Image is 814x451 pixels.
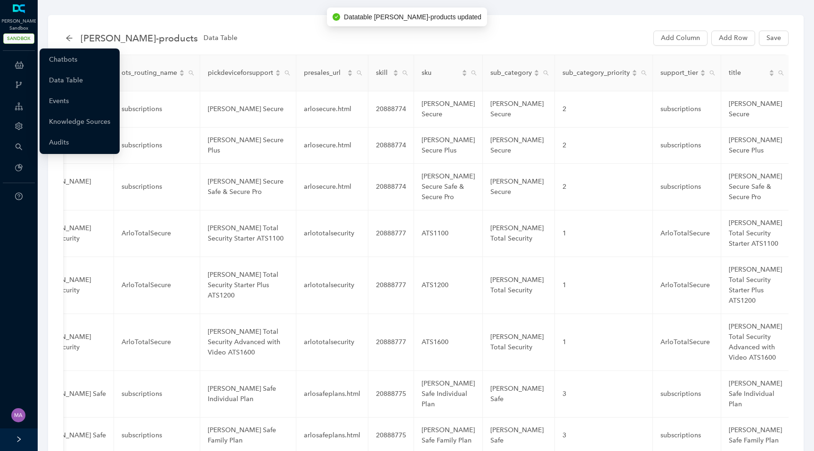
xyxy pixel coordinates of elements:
[490,99,547,120] div: [PERSON_NAME] Secure
[562,182,645,192] div: 2
[422,99,475,120] div: [PERSON_NAME] Secure
[187,66,196,80] span: search
[766,33,781,43] span: Save
[660,430,713,441] div: subscriptions
[660,337,713,347] div: ArloTotalSecure
[122,280,192,290] div: ArloTotalSecure
[562,430,645,441] div: 3
[376,140,406,151] div: 20888774
[3,33,34,44] span: SANDBOX
[422,171,475,202] div: [PERSON_NAME] Secure Safe & Secure Pro
[660,389,713,399] div: subscriptions
[304,69,341,77] span: presales_url
[304,389,360,399] div: arlosafeplans.html
[729,171,782,202] div: [PERSON_NAME] Secure Safe & Secure Pro
[776,66,786,80] span: search
[122,389,192,399] div: subscriptions
[15,122,23,130] span: setting
[208,384,288,404] div: [PERSON_NAME] Safe Individual Plan
[660,228,713,239] div: ArloTotalSecure
[490,425,547,446] div: [PERSON_NAME] Safe
[641,70,647,76] span: search
[304,280,360,290] div: arlototalsecurity
[469,66,479,80] span: search
[729,99,782,120] div: [PERSON_NAME] Secure
[422,69,431,77] span: sku
[729,322,782,363] div: [PERSON_NAME] Total Security Advanced with Video ATS1600
[376,280,406,290] div: 20888777
[562,69,630,77] span: sub_category_priority
[49,71,83,90] a: Data Table
[490,135,547,156] div: [PERSON_NAME] Secure
[562,140,645,151] div: 2
[729,425,782,446] div: [PERSON_NAME] Safe Family Plan
[661,33,700,43] span: Add Column
[660,280,713,290] div: ArloTotalSecure
[81,31,198,46] span: arlo-products
[422,425,475,446] div: [PERSON_NAME] Safe Family Plan
[285,70,290,76] span: search
[208,135,288,156] div: [PERSON_NAME] Secure Plus
[490,275,547,296] div: [PERSON_NAME] Total Security
[422,135,475,156] div: [PERSON_NAME] Secure Plus
[490,384,547,404] div: [PERSON_NAME] Safe
[283,66,292,80] span: search
[304,228,360,239] div: arlototalsecurity
[38,389,106,399] div: [PERSON_NAME] Safe
[729,69,741,77] span: title
[660,104,713,114] div: subscriptions
[122,430,192,441] div: subscriptions
[203,33,237,43] span: Data Table
[376,337,406,347] div: 20888777
[208,270,288,301] div: [PERSON_NAME] Total Security Starter Plus ATS1200
[333,13,340,21] span: check-circle
[49,50,77,69] a: Chatbots
[422,379,475,410] div: [PERSON_NAME] Safe Individual Plan
[11,408,25,422] img: 261dd2395eed1481b052019273ba48bf
[344,12,481,22] span: Datatable [PERSON_NAME]-products updated
[711,31,755,46] button: Add Row
[708,66,717,80] span: search
[304,182,360,192] div: arlosecure.html
[490,177,547,197] div: [PERSON_NAME] Secure
[122,228,192,239] div: ArloTotalSecure
[122,104,192,114] div: subscriptions
[38,275,106,296] div: [PERSON_NAME] Total Security
[15,81,23,89] span: branches
[49,133,69,152] a: Audits
[543,70,549,76] span: search
[376,430,406,441] div: 20888775
[729,218,782,249] div: [PERSON_NAME] Total Security Starter ATS1100
[38,332,106,353] div: [PERSON_NAME] Total Security
[422,337,475,347] div: ATS1600
[304,337,360,347] div: arlototalsecurity
[660,182,713,192] div: subscriptions
[759,31,789,46] button: Save
[188,70,194,76] span: search
[15,193,23,200] span: question-circle
[208,425,288,446] div: [PERSON_NAME] Safe Family Plan
[660,69,698,77] span: support_tier
[729,265,782,306] div: [PERSON_NAME] Total Security Starter Plus ATS1200
[490,69,532,77] span: sub_category
[208,223,288,244] div: [PERSON_NAME] Total Security Starter ATS1100
[490,223,547,244] div: [PERSON_NAME] Total Security
[562,228,645,239] div: 1
[355,66,364,80] span: search
[376,69,388,77] span: skill
[562,280,645,290] div: 1
[376,182,406,192] div: 20888774
[208,177,288,197] div: [PERSON_NAME] Secure Safe & Secure Pro
[304,104,360,114] div: arlosecure.html
[65,34,73,42] div: back
[122,337,192,347] div: ArloTotalSecure
[541,66,551,80] span: search
[471,70,477,76] span: search
[653,31,708,46] button: Add Column
[38,430,106,441] div: [PERSON_NAME] Safe
[422,228,475,239] div: ATS1100
[15,143,23,151] span: search
[709,70,715,76] span: search
[778,70,784,76] span: search
[38,177,106,197] div: [PERSON_NAME] Secure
